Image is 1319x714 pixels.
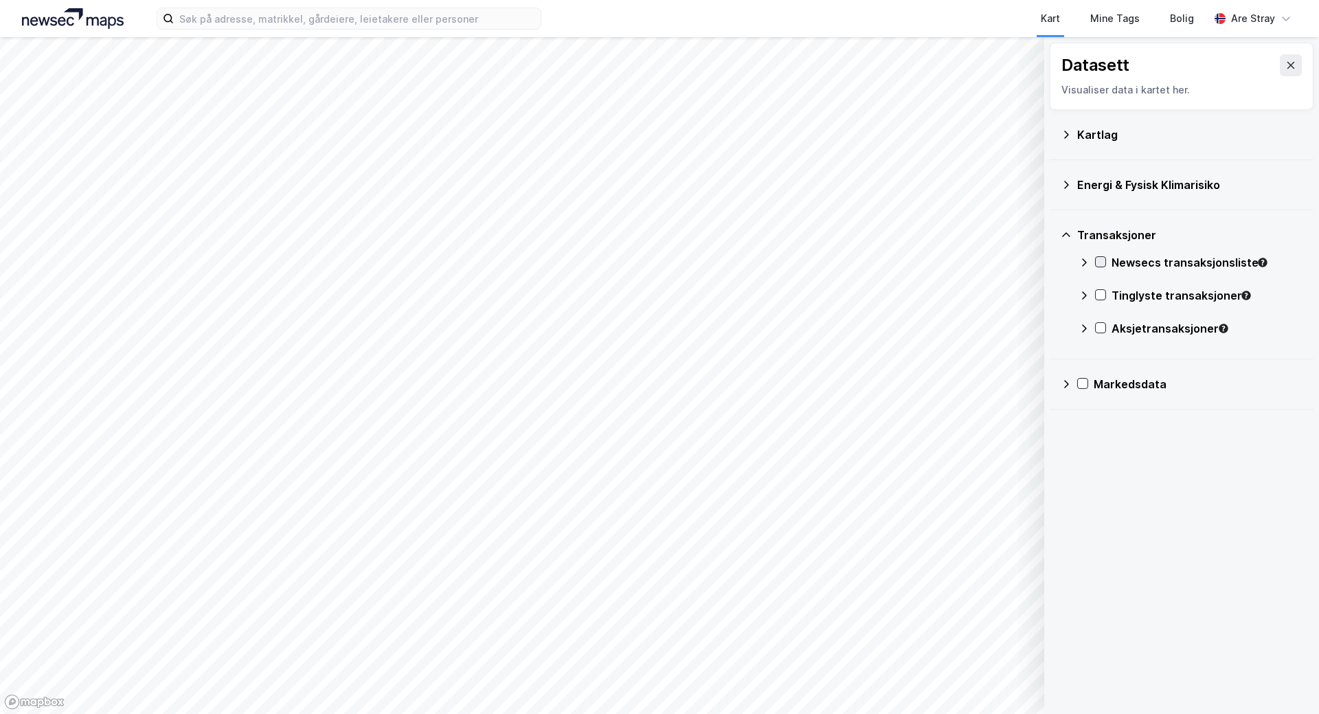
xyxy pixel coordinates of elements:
[1061,82,1302,98] div: Visualiser data i kartet her.
[1250,648,1319,714] iframe: Chat Widget
[1256,256,1269,269] div: Tooltip anchor
[1112,254,1303,271] div: Newsecs transaksjonsliste
[4,694,65,710] a: Mapbox homepage
[1217,322,1230,335] div: Tooltip anchor
[1170,10,1194,27] div: Bolig
[1041,10,1060,27] div: Kart
[1077,126,1303,143] div: Kartlag
[1112,320,1303,337] div: Aksjetransaksjoner
[1090,10,1140,27] div: Mine Tags
[174,8,541,29] input: Søk på adresse, matrikkel, gårdeiere, leietakere eller personer
[1077,227,1303,243] div: Transaksjoner
[1061,54,1129,76] div: Datasett
[22,8,124,29] img: logo.a4113a55bc3d86da70a041830d287a7e.svg
[1231,10,1275,27] div: Are Stray
[1077,177,1303,193] div: Energi & Fysisk Klimarisiko
[1112,287,1303,304] div: Tinglyste transaksjoner
[1094,376,1303,392] div: Markedsdata
[1240,289,1252,302] div: Tooltip anchor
